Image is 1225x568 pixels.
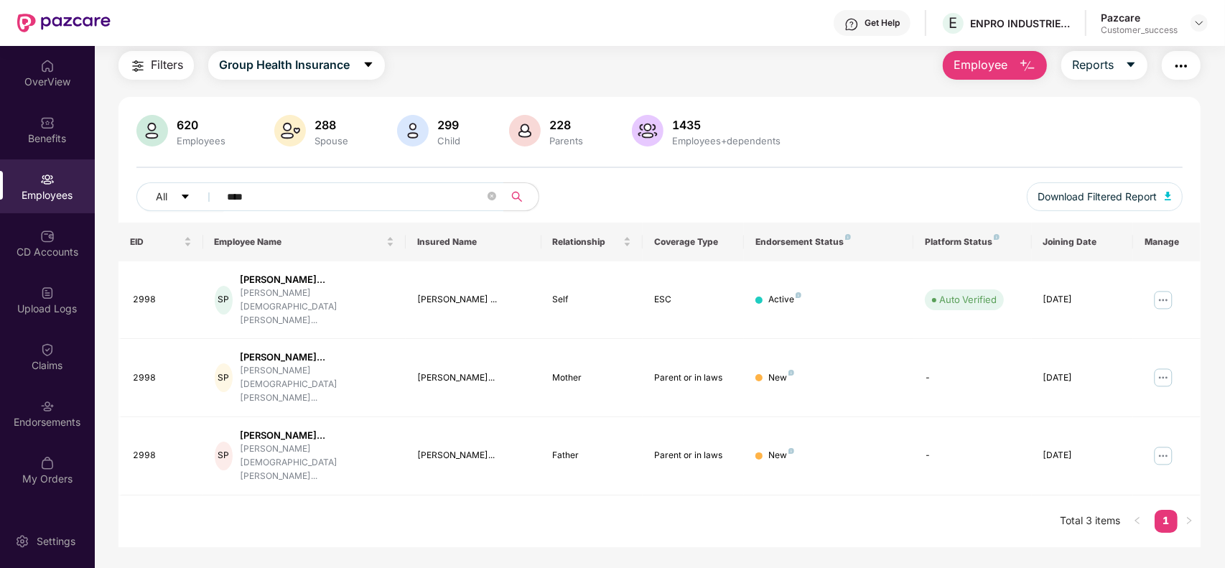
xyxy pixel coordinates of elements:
div: ENPRO INDUSTRIES PVT LTD [970,17,1071,30]
th: Manage [1133,223,1201,261]
th: Relationship [541,223,643,261]
img: svg+xml;base64,PHN2ZyBpZD0iSGVscC0zMngzMiIgeG1sbnM9Imh0dHA6Ly93d3cudzMub3JnLzIwMDAvc3ZnIiB3aWR0aD... [844,17,859,32]
th: EID [118,223,203,261]
img: New Pazcare Logo [17,14,111,32]
div: Customer_success [1101,24,1178,36]
span: Employee Name [215,236,384,248]
img: svg+xml;base64,PHN2ZyBpZD0iRHJvcGRvd24tMzJ4MzIiIHhtbG5zPSJodHRwOi8vd3d3LnczLm9yZy8yMDAwL3N2ZyIgd2... [1193,17,1205,29]
img: manageButton [1152,444,1175,467]
img: manageButton [1152,366,1175,389]
div: Get Help [865,17,900,29]
span: EID [130,236,181,248]
span: E [949,14,958,32]
span: Relationship [553,236,620,248]
div: Pazcare [1101,11,1178,24]
img: manageButton [1152,289,1175,312]
th: Employee Name [203,223,406,261]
